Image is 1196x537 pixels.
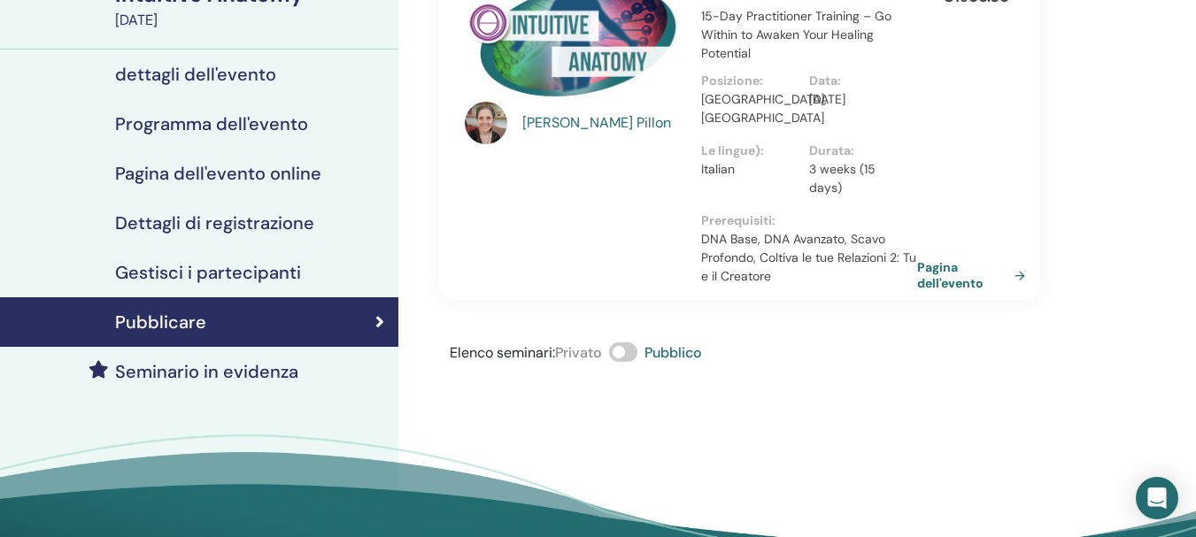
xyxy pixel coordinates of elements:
div: Open Intercom Messenger [1136,477,1178,519]
h4: Seminario in evidenza [115,361,298,382]
h4: dettagli dell'evento [115,64,276,85]
p: Prerequisiti : [701,211,916,230]
span: Privato [555,343,602,362]
h4: Pagina dell'evento online [115,163,321,184]
p: DNA Base, DNA Avanzato, Scavo Profondo, Coltiva le tue Relazioni 2: Tu e il Creatore [701,230,916,286]
a: Pagina dell'evento [917,259,1032,291]
h4: Dettagli di registrazione [115,212,314,234]
p: 3 weeks (15 days) [809,160,907,197]
p: Data : [809,72,907,90]
p: Italian [701,160,799,179]
h4: Gestisci i partecipanti [115,262,301,283]
span: Elenco seminari : [450,343,555,362]
h4: Pubblicare [115,311,206,333]
img: default.jpg [465,102,507,144]
p: 15-Day Practitioner Training – Go Within to Awaken Your Healing Potential [701,7,916,63]
span: Pubblico [644,343,702,362]
div: [DATE] [115,10,388,31]
p: Durata : [809,142,907,160]
h4: Programma dell'evento [115,113,308,134]
a: [PERSON_NAME] Pillon [522,112,683,134]
p: [DATE] [809,90,907,109]
p: Le lingue) : [701,142,799,160]
p: [GEOGRAPHIC_DATA], [GEOGRAPHIC_DATA] [701,90,799,127]
p: Posizione : [701,72,799,90]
